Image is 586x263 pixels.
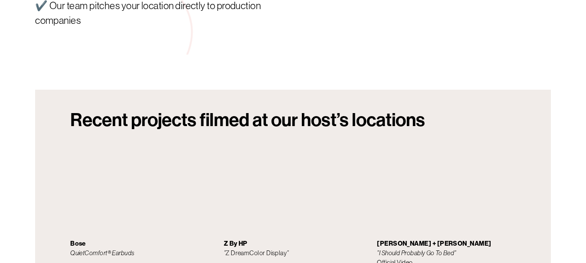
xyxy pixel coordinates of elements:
[377,250,456,257] em: ”I Should Probably Go To Bed”
[224,250,226,257] em: ”
[70,250,134,257] em: QuietComfort® Earbuds
[287,250,288,257] em: ”
[377,146,516,224] iframe: Dan + Shay - I Should Probably Go To Bed (Official Music Video)
[224,240,248,247] strong: Z By HP
[70,109,516,132] h3: Recent projects filmed at our host’s locations
[224,146,363,224] iframe: Z DreamColor Display | Z by HP
[224,239,363,258] p: Z DreamColor Display
[70,146,209,224] iframe: Bose | QuietComfort Earbuds | Rule The Quiet
[377,240,491,247] strong: [PERSON_NAME] + [PERSON_NAME]
[70,240,86,247] strong: Bose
